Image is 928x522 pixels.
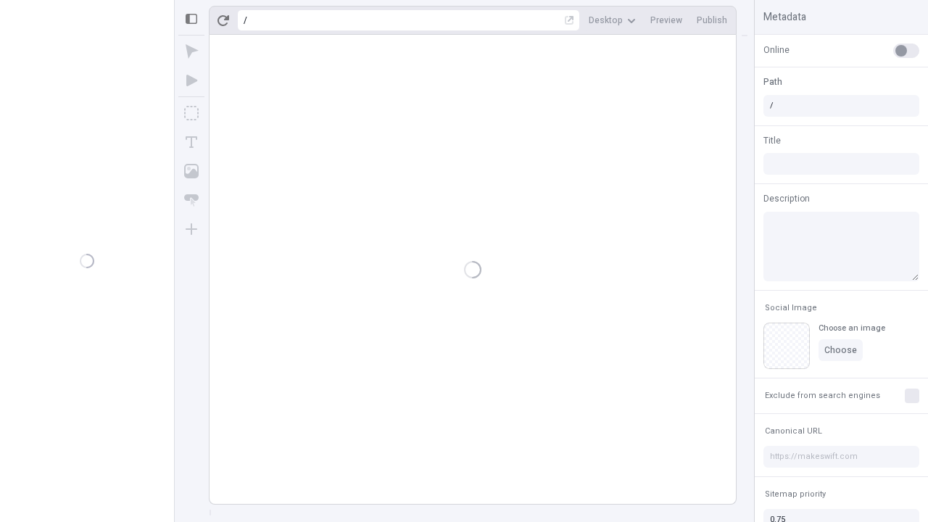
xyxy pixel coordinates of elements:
button: Canonical URL [762,423,825,440]
span: Online [763,43,790,57]
button: Preview [645,9,688,31]
span: Social Image [765,302,817,313]
span: Preview [650,14,682,26]
button: Social Image [762,299,820,317]
button: Button [178,187,204,213]
span: Path [763,75,782,88]
span: Publish [697,14,727,26]
input: https://makeswift.com [763,446,919,468]
button: Desktop [583,9,642,31]
span: Desktop [589,14,623,26]
span: Sitemap priority [765,489,826,500]
button: Exclude from search engines [762,387,883,405]
span: Exclude from search engines [765,390,880,401]
button: Text [178,129,204,155]
div: / [244,14,247,26]
button: Image [178,158,204,184]
button: Sitemap priority [762,486,829,503]
span: Description [763,192,810,205]
button: Box [178,100,204,126]
span: Canonical URL [765,426,822,436]
span: Choose [824,344,857,356]
button: Choose [819,339,863,361]
div: Choose an image [819,323,885,333]
button: Publish [691,9,733,31]
span: Title [763,134,781,147]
